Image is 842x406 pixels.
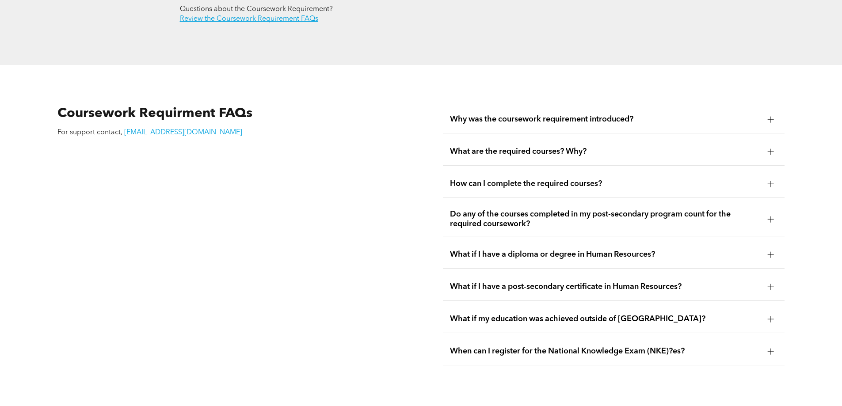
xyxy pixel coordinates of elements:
[124,129,242,136] a: [EMAIL_ADDRESS][DOMAIN_NAME]
[450,282,761,292] span: What if I have a post-secondary certificate in Human Resources?
[180,6,333,13] span: Questions about the Coursework Requirement?
[57,129,122,136] span: For support contact,
[180,15,318,23] a: Review the Coursework Requirement FAQs
[57,107,252,120] span: Coursework Requirment FAQs
[450,114,761,124] span: Why was the coursework requirement introduced?
[450,147,761,156] span: What are the required courses? Why?
[450,209,761,229] span: Do any of the courses completed in my post-secondary program count for the required coursework?
[450,314,761,324] span: What if my education was achieved outside of [GEOGRAPHIC_DATA]?
[450,179,761,189] span: How can I complete the required courses?
[450,346,761,356] span: When can I register for the National Knowledge Exam (NKE)?es?
[450,250,761,259] span: What if I have a diploma or degree in Human Resources?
